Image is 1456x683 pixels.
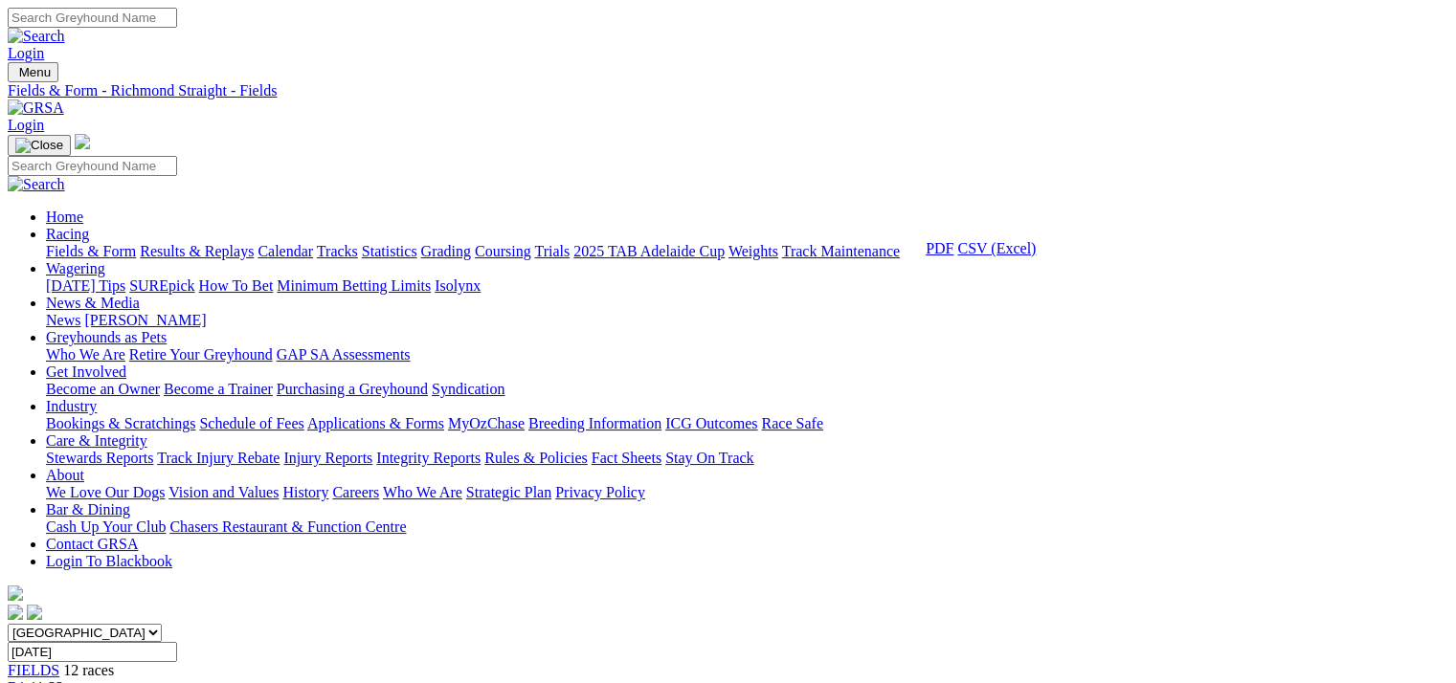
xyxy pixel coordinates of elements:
[46,312,1448,329] div: News & Media
[84,312,206,328] a: [PERSON_NAME]
[168,484,279,500] a: Vision and Values
[421,243,471,259] a: Grading
[46,398,97,414] a: Industry
[46,432,147,449] a: Care & Integrity
[46,277,125,294] a: [DATE] Tips
[528,415,661,431] a: Breeding Information
[283,450,372,466] a: Injury Reports
[46,329,167,345] a: Greyhounds as Pets
[448,415,525,431] a: MyOzChase
[573,243,725,259] a: 2025 TAB Adelaide Cup
[665,415,757,431] a: ICG Outcomes
[926,240,1036,257] div: Download
[46,209,83,225] a: Home
[317,243,358,259] a: Tracks
[46,243,1448,260] div: Racing
[8,117,44,133] a: Login
[761,415,822,431] a: Race Safe
[169,518,406,535] a: Chasers Restaurant & Function Centre
[46,260,105,276] a: Wagering
[46,381,160,397] a: Become an Owner
[8,585,23,601] img: logo-grsa-white.png
[46,364,126,380] a: Get Involved
[8,662,59,678] a: FIELDS
[140,243,254,259] a: Results & Replays
[8,176,65,193] img: Search
[8,642,177,662] input: Select date
[164,381,273,397] a: Become a Trainer
[75,134,90,149] img: logo-grsa-white.png
[46,415,195,431] a: Bookings & Scratchings
[8,45,44,61] a: Login
[362,243,417,259] a: Statistics
[8,135,71,156] button: Toggle navigation
[665,450,753,466] a: Stay On Track
[46,484,1448,501] div: About
[8,156,177,176] input: Search
[46,381,1448,398] div: Get Involved
[199,277,274,294] a: How To Bet
[782,243,900,259] a: Track Maintenance
[46,518,1448,536] div: Bar & Dining
[435,277,481,294] a: Isolynx
[46,415,1448,432] div: Industry
[376,450,481,466] a: Integrity Reports
[46,346,1448,364] div: Greyhounds as Pets
[46,243,136,259] a: Fields & Form
[27,605,42,620] img: twitter.svg
[534,243,570,259] a: Trials
[258,243,313,259] a: Calendar
[475,243,531,259] a: Coursing
[555,484,645,500] a: Privacy Policy
[277,381,428,397] a: Purchasing a Greyhound
[383,484,462,500] a: Who We Are
[728,243,778,259] a: Weights
[46,450,1448,467] div: Care & Integrity
[46,226,89,242] a: Racing
[592,450,661,466] a: Fact Sheets
[129,277,194,294] a: SUREpick
[282,484,328,500] a: History
[8,62,58,82] button: Toggle navigation
[46,484,165,500] a: We Love Our Dogs
[19,65,51,79] span: Menu
[8,28,65,45] img: Search
[46,277,1448,295] div: Wagering
[332,484,379,500] a: Careers
[926,240,953,256] a: PDF
[46,518,166,535] a: Cash Up Your Club
[157,450,280,466] a: Track Injury Rebate
[957,240,1036,256] a: CSV (Excel)
[307,415,444,431] a: Applications & Forms
[8,82,1448,99] a: Fields & Form - Richmond Straight - Fields
[63,662,114,678] span: 12 races
[46,553,172,569] a: Login To Blackbook
[15,138,63,153] img: Close
[129,346,273,363] a: Retire Your Greyhound
[46,450,153,466] a: Stewards Reports
[199,415,303,431] a: Schedule of Fees
[46,312,80,328] a: News
[484,450,588,466] a: Rules & Policies
[277,277,431,294] a: Minimum Betting Limits
[8,99,64,117] img: GRSA
[432,381,504,397] a: Syndication
[8,8,177,28] input: Search
[46,295,140,311] a: News & Media
[466,484,551,500] a: Strategic Plan
[46,536,138,552] a: Contact GRSA
[46,467,84,483] a: About
[46,346,125,363] a: Who We Are
[8,605,23,620] img: facebook.svg
[46,501,130,518] a: Bar & Dining
[277,346,411,363] a: GAP SA Assessments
